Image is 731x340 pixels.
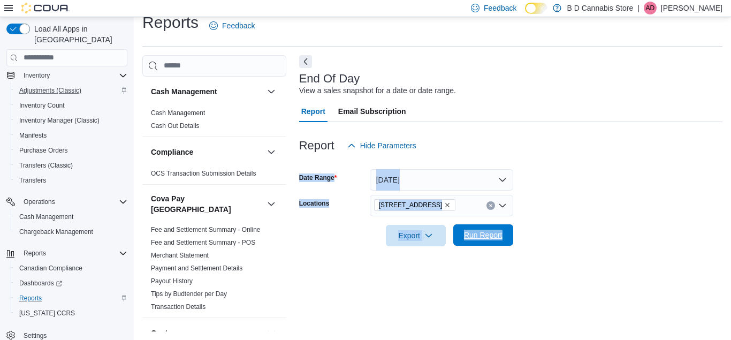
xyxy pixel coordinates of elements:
[11,83,132,98] button: Adjustments (Classic)
[265,85,278,98] button: Cash Management
[151,169,256,178] span: OCS Transaction Submission Details
[19,247,127,260] span: Reports
[299,55,312,68] button: Next
[15,292,46,305] a: Reports
[15,174,127,187] span: Transfers
[151,252,209,259] a: Merchant Statement
[644,2,657,14] div: Aman Dhillon
[360,140,416,151] span: Hide Parameters
[498,201,507,210] button: Open list of options
[15,174,50,187] a: Transfers
[15,144,127,157] span: Purchase Orders
[15,84,127,97] span: Adjustments (Classic)
[151,170,256,177] a: OCS Transaction Submission Details
[15,292,127,305] span: Reports
[265,327,278,339] button: Customer
[151,225,261,234] span: Fee and Settlement Summary - Online
[11,143,132,158] button: Purchase Orders
[19,101,65,110] span: Inventory Count
[19,131,47,140] span: Manifests
[484,3,516,13] span: Feedback
[19,146,68,155] span: Purchase Orders
[15,99,69,112] a: Inventory Count
[15,129,51,142] a: Manifests
[11,113,132,128] button: Inventory Manager (Classic)
[15,114,127,127] span: Inventory Manager (Classic)
[19,69,127,82] span: Inventory
[15,225,97,238] a: Chargeback Management
[370,169,513,191] button: [DATE]
[15,262,127,275] span: Canadian Compliance
[151,328,263,338] button: Customer
[151,239,255,246] a: Fee and Settlement Summary - POS
[11,128,132,143] button: Manifests
[151,264,242,273] span: Payment and Settlement Details
[301,101,325,122] span: Report
[486,201,495,210] button: Clear input
[151,303,205,311] a: Transaction Details
[15,262,87,275] a: Canadian Compliance
[151,303,205,311] span: Transaction Details
[15,277,66,290] a: Dashboards
[19,309,75,318] span: [US_STATE] CCRS
[19,228,93,236] span: Chargeback Management
[142,12,199,33] h1: Reports
[151,147,263,157] button: Compliance
[11,306,132,321] button: [US_STATE] CCRS
[19,69,54,82] button: Inventory
[19,294,42,303] span: Reports
[142,107,286,137] div: Cash Management
[19,195,127,208] span: Operations
[11,209,132,224] button: Cash Management
[661,2,722,14] p: [PERSON_NAME]
[379,200,443,210] span: [STREET_ADDRESS]
[15,225,127,238] span: Chargeback Management
[265,146,278,158] button: Compliance
[525,3,547,14] input: Dark Mode
[11,173,132,188] button: Transfers
[151,122,200,130] a: Cash Out Details
[444,202,451,208] button: Remove 213 City Centre Mall from selection in this group
[151,290,227,298] a: Tips by Budtender per Day
[151,193,263,215] button: Cova Pay [GEOGRAPHIC_DATA]
[19,195,59,208] button: Operations
[15,277,127,290] span: Dashboards
[15,99,127,112] span: Inventory Count
[151,86,217,97] h3: Cash Management
[453,224,513,246] button: Run Report
[19,86,81,95] span: Adjustments (Classic)
[299,72,360,85] h3: End Of Day
[24,249,46,258] span: Reports
[646,2,655,14] span: AD
[2,246,132,261] button: Reports
[151,328,186,338] h3: Customer
[299,139,334,152] h3: Report
[567,2,633,14] p: B D Cannabis Store
[19,176,46,185] span: Transfers
[386,225,446,246] button: Export
[19,161,73,170] span: Transfers (Classic)
[11,291,132,306] button: Reports
[151,122,200,130] span: Cash Out Details
[299,199,330,208] label: Locations
[11,224,132,239] button: Chargeback Management
[299,85,456,96] div: View a sales snapshot for a date or date range.
[19,264,82,273] span: Canadian Compliance
[151,277,193,285] a: Payout History
[19,279,62,288] span: Dashboards
[338,101,406,122] span: Email Subscription
[15,159,77,172] a: Transfers (Classic)
[15,84,86,97] a: Adjustments (Classic)
[11,276,132,291] a: Dashboards
[11,158,132,173] button: Transfers (Classic)
[19,213,73,221] span: Cash Management
[222,20,255,31] span: Feedback
[151,238,255,247] span: Fee and Settlement Summary - POS
[151,109,205,117] span: Cash Management
[15,144,72,157] a: Purchase Orders
[19,116,100,125] span: Inventory Manager (Classic)
[151,226,261,233] a: Fee and Settlement Summary - Online
[15,210,78,223] a: Cash Management
[15,307,127,320] span: Washington CCRS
